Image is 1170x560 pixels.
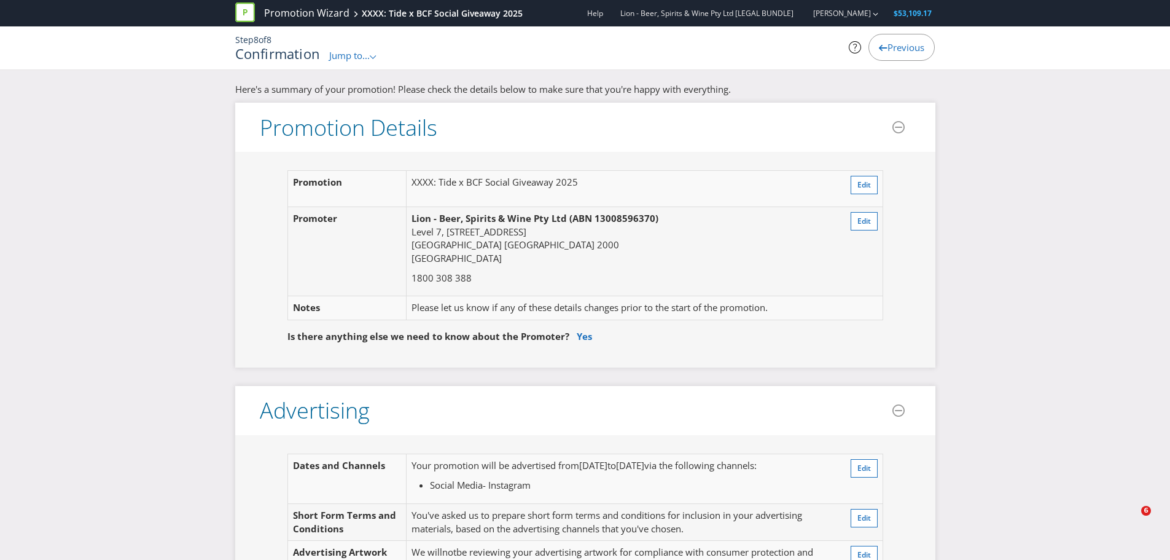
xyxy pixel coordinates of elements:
span: not [442,546,456,558]
span: via the following channels: [644,459,757,471]
span: 8 [254,34,259,45]
span: Edit [857,179,871,190]
h3: Promotion Details [260,116,437,140]
span: You've asked us to prepare short form terms and conditions for inclusion in your advertising mate... [411,509,802,534]
button: Edit [851,459,878,478]
a: [PERSON_NAME] [801,8,871,18]
span: Level 7, [STREET_ADDRESS] [411,226,526,238]
span: 6 [1141,506,1151,516]
span: Lion - Beer, Spirits & Wine Pty Ltd [LEGAL BUNDLE] [620,8,794,18]
span: We will [411,546,442,558]
span: 2000 [597,239,619,251]
span: of [259,34,267,45]
p: 1800 308 388 [411,272,826,285]
h3: Advertising [260,398,370,423]
span: to [607,459,616,471]
span: Edit [857,513,871,523]
p: Here's a summary of your promotion! Please check the details below to make sure that you're happy... [235,83,935,96]
button: Edit [851,212,878,231]
span: [DATE] [616,459,644,471]
span: Edit [857,550,871,560]
span: Is there anything else we need to know about the Promoter? [287,330,569,342]
a: Help [587,8,603,18]
iframe: Intercom live chat [1116,506,1145,535]
td: Short Form Terms and Conditions [287,504,407,541]
span: - Instagram [483,479,531,491]
td: XXXX: Tide x BCF Social Giveaway 2025 [407,171,831,207]
td: Notes [287,296,407,320]
span: Jump to... [329,49,370,61]
span: Step [235,34,254,45]
span: [GEOGRAPHIC_DATA] [411,239,502,251]
td: Promotion [287,171,407,207]
span: (ABN 13008596370) [569,212,658,224]
span: $53,109.17 [894,8,932,18]
span: Edit [857,216,871,226]
td: Dates and Channels [287,454,407,504]
span: [DATE] [579,459,607,471]
span: Previous [887,41,924,53]
div: XXXX: Tide x BCF Social Giveaway 2025 [362,7,523,20]
span: Your promotion will be advertised from [411,459,579,471]
td: Please let us know if any of these details changes prior to the start of the promotion. [407,296,831,320]
button: Edit [851,176,878,194]
span: [GEOGRAPHIC_DATA] [411,252,502,264]
span: Lion - Beer, Spirits & Wine Pty Ltd [411,212,567,224]
button: Edit [851,509,878,527]
a: Yes [577,330,592,342]
h1: Confirmation [235,46,321,61]
span: Promoter [293,212,337,224]
span: Social Media [430,479,483,491]
span: Edit [857,463,871,473]
a: Promotion Wizard [264,6,349,20]
span: [GEOGRAPHIC_DATA] [504,239,595,251]
span: 8 [267,34,271,45]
